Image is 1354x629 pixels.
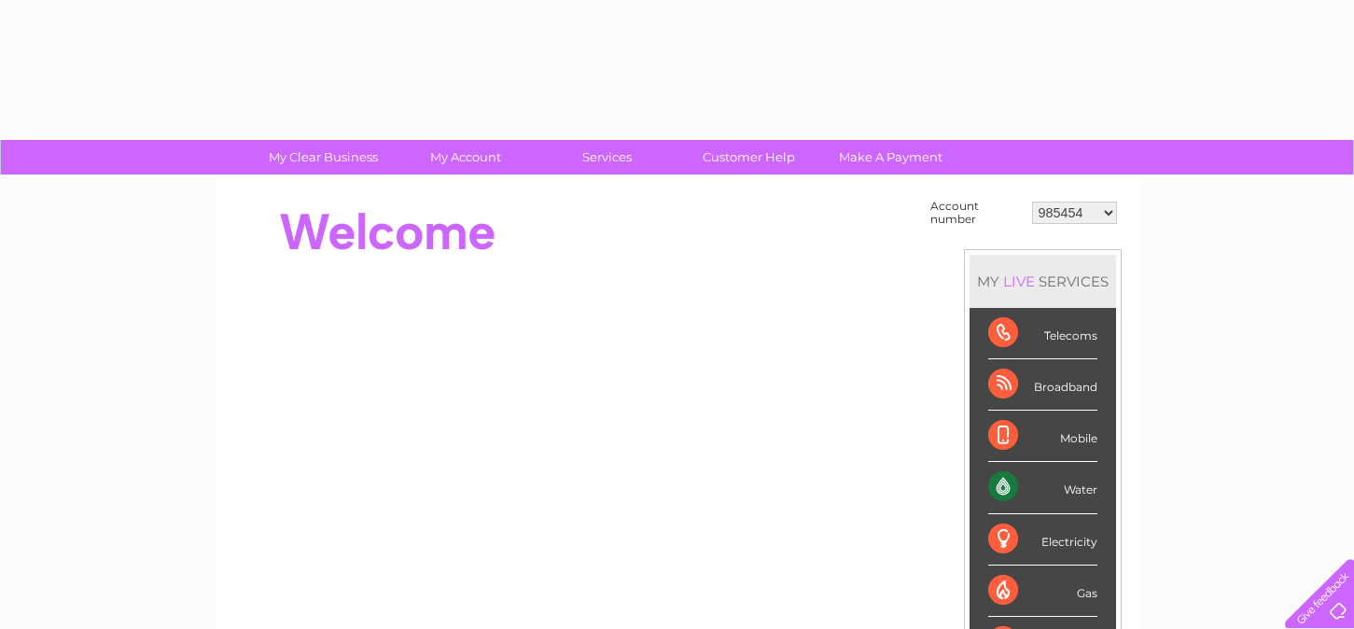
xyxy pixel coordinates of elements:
td: Account number [926,195,1027,231]
a: My Clear Business [246,140,400,175]
div: Broadband [988,359,1097,411]
a: Services [530,140,684,175]
div: Mobile [988,411,1097,462]
div: MY SERVICES [970,255,1116,308]
a: Customer Help [672,140,826,175]
div: Gas [988,566,1097,617]
a: Make A Payment [814,140,968,175]
div: Electricity [988,514,1097,566]
div: Telecoms [988,308,1097,359]
div: LIVE [999,273,1039,290]
a: My Account [388,140,542,175]
div: Water [988,462,1097,513]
